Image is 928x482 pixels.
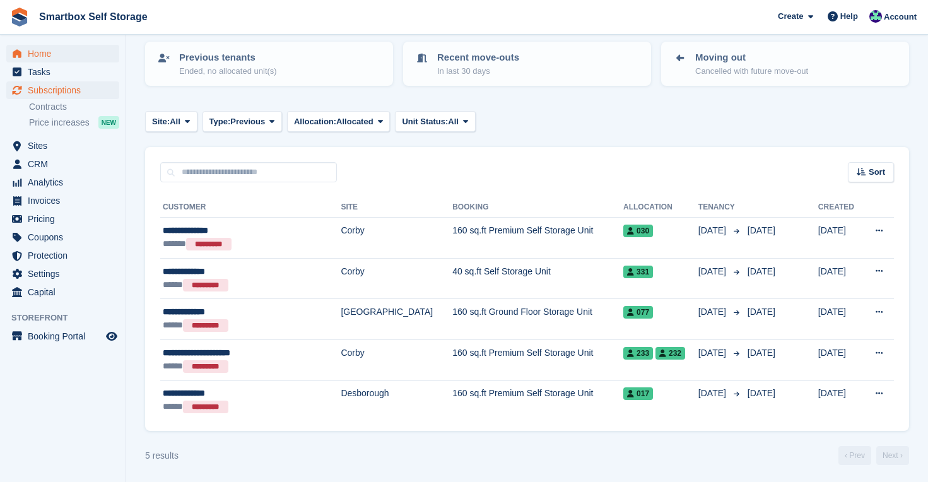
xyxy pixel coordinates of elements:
th: Created [818,197,862,218]
span: [DATE] [748,266,775,276]
span: Storefront [11,312,126,324]
td: 160 sq.ft Premium Self Storage Unit [452,380,623,421]
a: Price increases NEW [29,115,119,129]
td: Desborough [341,380,452,421]
span: Protection [28,247,103,264]
a: Preview store [104,329,119,344]
span: Account [884,11,917,23]
span: Settings [28,265,103,283]
button: Type: Previous [203,111,282,132]
td: [DATE] [818,299,862,340]
p: Moving out [695,50,808,65]
td: 40 sq.ft Self Storage Unit [452,258,623,299]
span: [DATE] [698,265,729,278]
td: 160 sq.ft Premium Self Storage Unit [452,339,623,380]
a: Previous tenants Ended, no allocated unit(s) [146,43,392,85]
div: NEW [98,116,119,129]
span: All [448,115,459,128]
span: Previous [230,115,265,128]
a: menu [6,81,119,99]
img: stora-icon-8386f47178a22dfd0bd8f6a31ec36ba5ce8667c1dd55bd0f319d3a0aa187defe.svg [10,8,29,26]
span: Allocated [336,115,373,128]
span: Create [778,10,803,23]
span: 017 [623,387,653,400]
a: menu [6,247,119,264]
span: [DATE] [698,346,729,360]
span: Subscriptions [28,81,103,99]
p: Previous tenants [179,50,277,65]
span: Pricing [28,210,103,228]
a: menu [6,173,119,191]
td: Corby [341,258,452,299]
span: [DATE] [748,388,775,398]
span: 030 [623,225,653,237]
th: Site [341,197,452,218]
span: [DATE] [748,225,775,235]
td: [DATE] [818,258,862,299]
th: Customer [160,197,341,218]
span: Help [840,10,858,23]
a: Smartbox Self Storage [34,6,153,27]
span: [DATE] [748,307,775,317]
img: Roger Canham [869,10,882,23]
th: Allocation [623,197,698,218]
div: 5 results [145,449,179,462]
a: menu [6,45,119,62]
p: In last 30 days [437,65,519,78]
span: Invoices [28,192,103,209]
a: menu [6,63,119,81]
button: Unit Status: All [395,111,475,132]
a: Recent move-outs In last 30 days [404,43,650,85]
p: Cancelled with future move-out [695,65,808,78]
td: [DATE] [818,380,862,421]
td: [GEOGRAPHIC_DATA] [341,299,452,340]
a: menu [6,327,119,345]
td: 160 sq.ft Ground Floor Storage Unit [452,299,623,340]
span: Site: [152,115,170,128]
a: Contracts [29,101,119,113]
span: Tasks [28,63,103,81]
span: Booking Portal [28,327,103,345]
td: 160 sq.ft Premium Self Storage Unit [452,218,623,259]
span: Price increases [29,117,90,129]
nav: Page [836,446,912,465]
span: Allocation: [294,115,336,128]
span: Sites [28,137,103,155]
a: Moving out Cancelled with future move-out [662,43,908,85]
span: Home [28,45,103,62]
span: 232 [655,347,685,360]
span: 077 [623,306,653,319]
span: Capital [28,283,103,301]
span: All [170,115,180,128]
td: Corby [341,339,452,380]
span: CRM [28,155,103,173]
span: Sort [869,166,885,179]
td: [DATE] [818,218,862,259]
span: [DATE] [698,224,729,237]
a: menu [6,210,119,228]
span: [DATE] [698,305,729,319]
a: Next [876,446,909,465]
span: Analytics [28,173,103,191]
a: menu [6,265,119,283]
span: [DATE] [748,348,775,358]
button: Allocation: Allocated [287,111,390,132]
button: Site: All [145,111,197,132]
span: [DATE] [698,387,729,400]
td: Corby [341,218,452,259]
span: 331 [623,266,653,278]
a: menu [6,192,119,209]
a: menu [6,155,119,173]
td: [DATE] [818,339,862,380]
th: Tenancy [698,197,743,218]
a: menu [6,228,119,246]
span: 233 [623,347,653,360]
span: Unit Status: [402,115,448,128]
span: Coupons [28,228,103,246]
a: menu [6,283,119,301]
p: Recent move-outs [437,50,519,65]
a: Previous [838,446,871,465]
span: Type: [209,115,231,128]
p: Ended, no allocated unit(s) [179,65,277,78]
th: Booking [452,197,623,218]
